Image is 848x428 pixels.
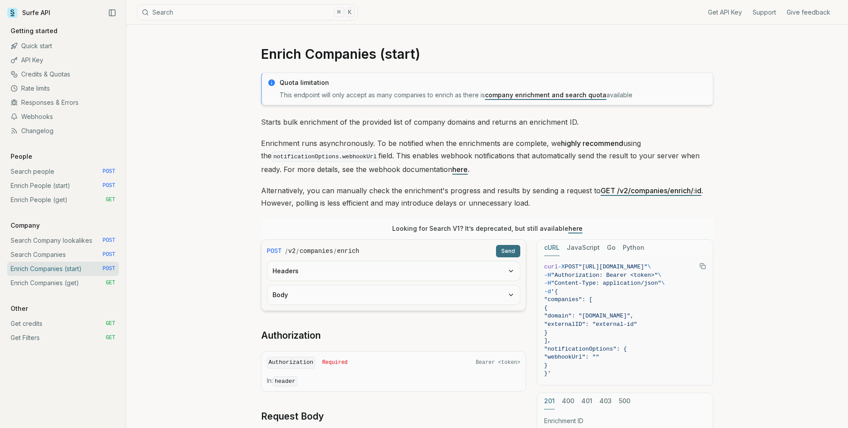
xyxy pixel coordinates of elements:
span: / [334,247,336,256]
code: Authorization [267,357,315,369]
a: here [452,165,468,174]
code: v2 [288,247,296,256]
a: Enrich Companies (get) GET [7,276,119,290]
strong: highly recommend [561,139,623,148]
a: Request Body [261,410,324,423]
code: header [273,376,297,386]
button: Go [607,240,616,256]
span: "Content-Type: application/json" [551,280,662,287]
span: -d [544,288,551,295]
a: API Key [7,53,119,67]
a: here [568,225,583,232]
p: This endpoint will only accept as many companies to enrich as there is available [280,91,708,99]
button: Send [496,245,520,257]
button: 201 [544,393,555,409]
span: Required [322,359,348,366]
span: }' [544,370,551,377]
button: 500 [619,393,630,409]
a: Enrich People (start) POST [7,179,119,193]
span: / [296,247,299,256]
span: \ [647,264,651,270]
p: Getting started [7,27,61,35]
span: GET [106,196,115,203]
button: 403 [599,393,612,409]
span: \ [658,272,661,279]
a: Search Companies POST [7,248,119,262]
a: Get credits GET [7,317,119,331]
a: Rate limits [7,81,119,96]
span: -H [544,272,551,279]
a: Authorization [261,329,321,342]
a: Credits & Quotas [7,67,119,81]
a: Enrich People (get) GET [7,193,119,207]
span: \ [661,280,665,287]
p: Enrichment runs asynchronously. To be notified when the enrichments are complete, we using the fi... [261,137,713,176]
p: Enrichment ID [544,417,706,425]
span: -X [558,264,565,270]
p: Company [7,221,43,230]
span: / [285,247,288,256]
button: 400 [562,393,574,409]
span: "Authorization: Bearer <token>" [551,272,658,279]
span: POST [102,182,115,189]
a: Support [753,8,776,17]
button: Headers [267,261,520,281]
button: Body [267,285,520,305]
span: "webhookUrl": "" [544,354,599,360]
a: Enrich Companies (start) POST [7,262,119,276]
button: 401 [581,393,592,409]
span: POST [102,251,115,258]
a: Webhooks [7,110,119,124]
span: "externalID": "external-id" [544,321,637,328]
a: Quick start [7,39,119,53]
button: Copy Text [696,260,709,273]
h1: Enrich Companies (start) [261,46,713,62]
span: POST [102,237,115,244]
a: Changelog [7,124,119,138]
p: Looking for Search V1? It’s deprecated, but still available [392,224,583,233]
span: GET [106,279,115,287]
a: GET /v2/companies/enrich/:id [601,186,701,195]
a: Give feedback [787,8,830,17]
p: People [7,152,36,161]
span: "notificationOptions": { [544,346,627,352]
a: Search Company lookalikes POST [7,233,119,248]
p: Starts bulk enrichment of the provided list of company domains and returns an enrichment ID. [261,116,713,128]
code: companies [299,247,333,256]
span: Bearer <token> [476,359,520,366]
span: -H [544,280,551,287]
p: Other [7,304,31,313]
code: enrich [337,247,359,256]
a: Responses & Errors [7,96,119,110]
button: cURL [544,240,560,256]
span: "[URL][DOMAIN_NAME]" [579,264,647,270]
p: Alternatively, you can manually check the enrichment's progress and results by sending a request ... [261,184,713,209]
p: Quota limitation [280,78,708,87]
span: GET [106,320,115,327]
span: } [544,362,548,369]
span: "companies": [ [544,296,592,303]
span: POST [102,168,115,175]
a: Search people POST [7,164,119,179]
a: Get Filters GET [7,331,119,345]
span: ], [544,337,551,344]
kbd: ⌘ [334,8,344,17]
button: Python [623,240,644,256]
span: '{ [551,288,558,295]
a: Get API Key [708,8,742,17]
span: curl [544,264,558,270]
a: Surfe API [7,6,50,19]
span: POST [102,265,115,272]
span: "domain": "[DOMAIN_NAME]", [544,313,634,319]
p: In: [267,376,520,386]
button: Collapse Sidebar [106,6,119,19]
span: POST [565,264,579,270]
code: notificationOptions.webhookUrl [272,152,379,162]
span: GET [106,334,115,341]
span: POST [267,247,282,256]
a: company enrichment and search quota [485,91,606,99]
span: } [544,329,548,336]
kbd: K [345,8,355,17]
button: Search⌘K [137,4,358,20]
span: { [544,305,548,311]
